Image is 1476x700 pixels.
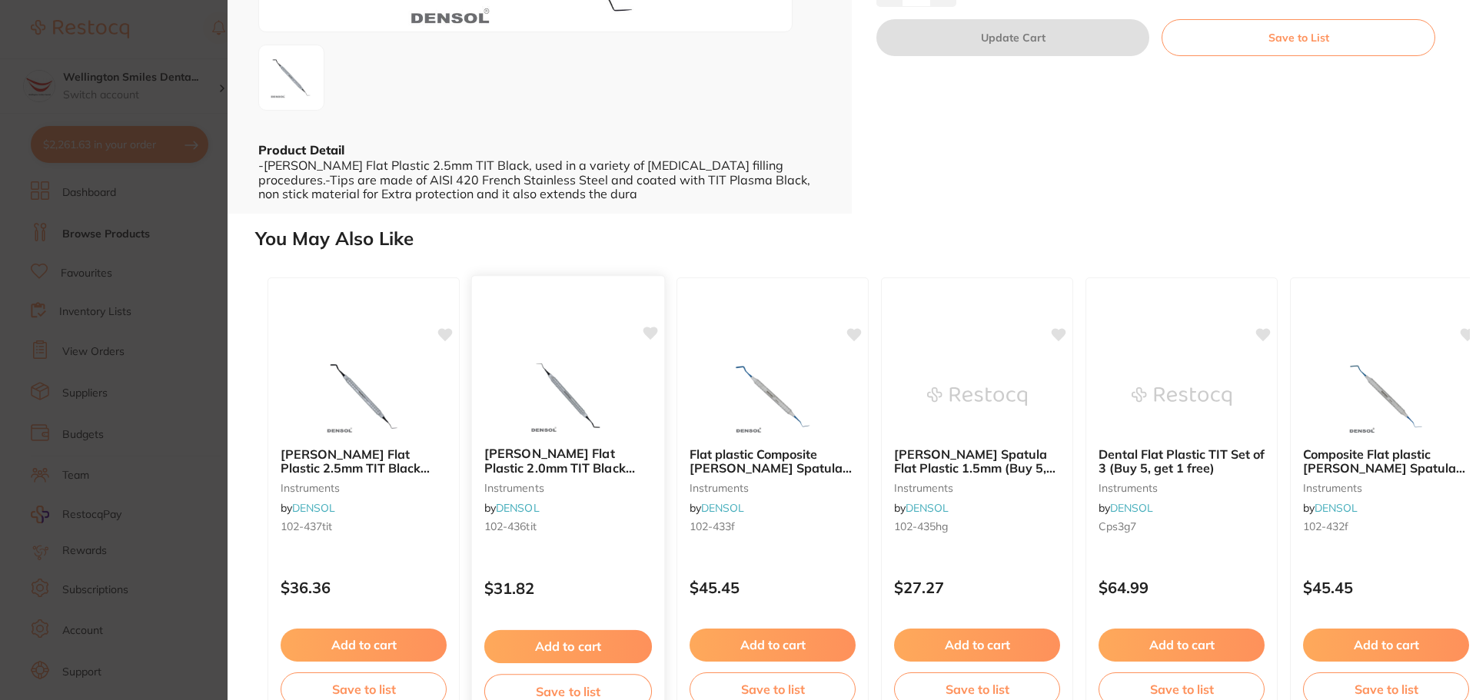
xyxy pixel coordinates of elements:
span: by [1303,501,1358,515]
a: DENSOL [1110,501,1153,515]
b: Product Detail [258,142,344,158]
h2: You May Also Like [255,228,1470,250]
b: Heidemann Flat Plastic 2.0mm TIT Black (Buy 5, get 1 free) [484,446,652,475]
b: Dental Flat Plastic TIT Set of 3 (Buy 5, get 1 free) [1099,447,1265,476]
p: $27.27 [894,579,1060,596]
span: by [894,501,949,515]
span: by [281,501,335,515]
small: instruments [281,482,447,494]
b: Heidmann Spatula Flat Plastic 1.5mm (Buy 5, get 1 free) [894,447,1060,476]
button: Add to cart [894,629,1060,661]
p: $45.45 [690,579,856,596]
img: Dental Flat Plastic TIT Set of 3 (Buy 5, get 1 free) [1132,358,1232,435]
a: DENSOL [1315,501,1358,515]
button: Add to cart [690,629,856,661]
button: Add to cart [1303,629,1469,661]
small: 102-436tit [484,521,652,533]
img: Heidemann Flat Plastic 2.5mm TIT Black (Buy 5, get 1 free) [314,358,414,435]
div: -[PERSON_NAME] Flat Plastic 2.5mm TIT Black, used in a variety of [MEDICAL_DATA] filling procedur... [258,158,821,201]
img: Heidmann Spatula Flat Plastic 1.5mm (Buy 5, get 1 free) [927,358,1027,435]
p: $45.45 [1303,579,1469,596]
p: $31.82 [484,579,652,597]
button: Add to cart [484,630,652,663]
button: Add to cart [1099,629,1265,661]
p: $36.36 [281,579,447,596]
b: Composite Flat plastic Heidemann Spatula 2.0mm (Buy 5, get 1 free) [1303,447,1469,476]
b: Heidemann Flat Plastic 2.5mm TIT Black (Buy 5, get 1 free) [281,447,447,476]
img: Heidemann Flat Plastic 2.0mm TIT Black (Buy 5, get 1 free) [517,357,618,434]
small: 102-435hg [894,520,1060,532]
small: 102-432f [1303,520,1469,532]
img: Composite Flat plastic Heidemann Spatula 2.0mm (Buy 5, get 1 free) [1336,358,1436,435]
small: instruments [690,482,856,494]
button: Save to List [1162,19,1435,56]
small: 102-437tit [281,520,447,532]
small: instruments [1303,482,1469,494]
a: DENSOL [292,501,335,515]
span: by [1099,501,1153,515]
a: DENSOL [701,501,744,515]
small: instruments [1099,482,1265,494]
button: Add to cart [281,629,447,661]
small: instruments [894,482,1060,494]
small: instruments [484,482,652,494]
p: $64.99 [1099,579,1265,596]
span: by [690,501,744,515]
span: by [484,501,540,515]
img: YXN0LmpwZw [264,50,319,105]
a: DENSOL [906,501,949,515]
button: Update Cart [876,19,1149,56]
small: cps3g7 [1099,520,1265,532]
b: Flat plastic Composite Heidemann Spatula 2.5mm (Buy 5, get 1 free) [690,447,856,476]
img: Flat plastic Composite Heidemann Spatula 2.5mm (Buy 5, get 1 free) [723,358,823,435]
a: DENSOL [496,501,540,515]
small: 102-433f [690,520,856,532]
